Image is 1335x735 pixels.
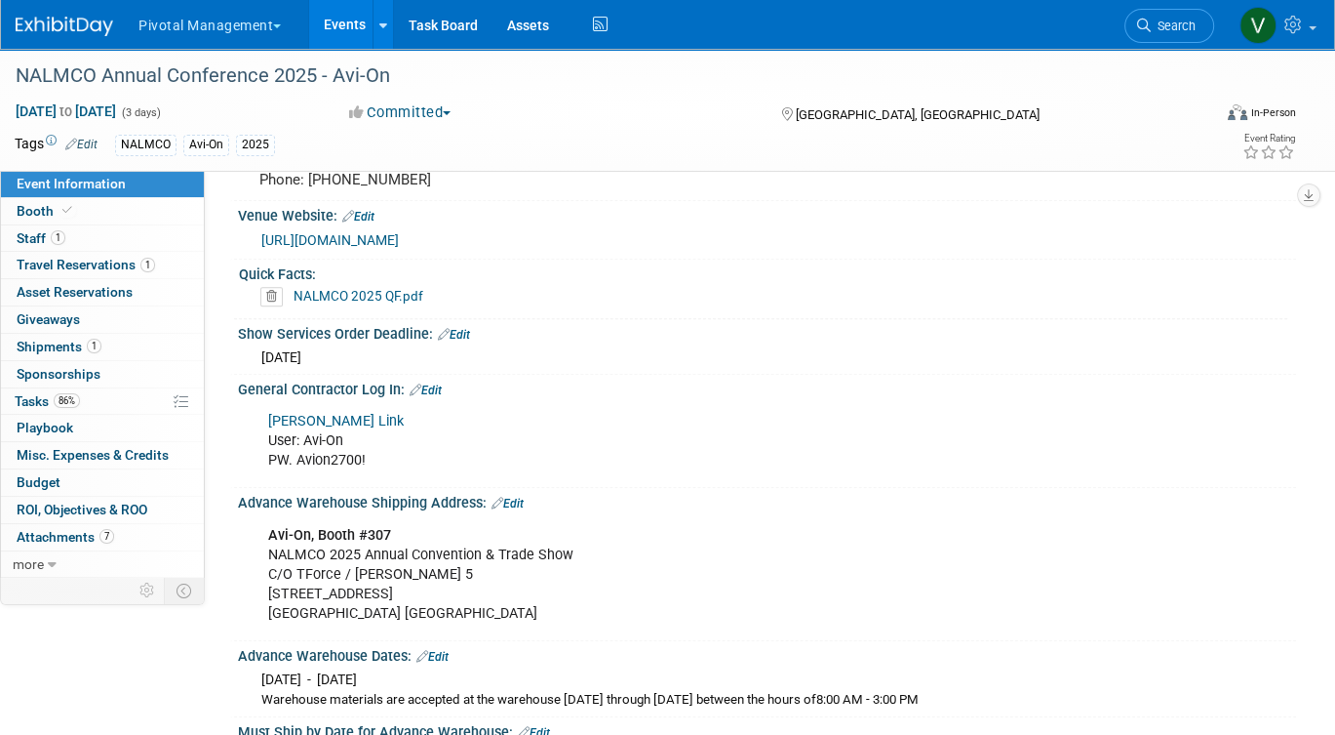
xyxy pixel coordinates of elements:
div: In-Person [1250,105,1296,120]
span: more [13,556,44,572]
a: Edit [438,328,470,342]
a: Sponsorships [1,361,204,388]
div: NALMCO Annual Conference 2025 - Avi-On [9,59,1187,94]
span: Sponsorships [17,366,100,382]
div: NALMCO [115,135,177,155]
div: Advance Warehouse Dates: [238,641,1296,667]
a: Budget [1,470,204,496]
img: Format-Inperson.png [1228,104,1247,120]
span: Search [1151,19,1196,33]
a: Staff1 [1,225,204,252]
div: Warehouse materials are accepted at the warehouse [DATE] through [DATE] between the hours of8:00 ... [261,691,1281,710]
td: Tags [15,134,98,156]
a: Search [1124,9,1214,43]
a: more [1,551,204,578]
div: Quick Facts: [239,260,1287,284]
a: Shipments1 [1,334,204,360]
a: Delete attachment? [260,290,291,304]
a: Edit [65,138,98,151]
b: Avi-On, Booth #307 [268,527,391,544]
a: Tasks86% [1,388,204,415]
span: [GEOGRAPHIC_DATA], [GEOGRAPHIC_DATA] [796,107,1040,122]
span: Travel Reservations [17,257,155,272]
a: Edit [342,210,374,224]
a: Event Information [1,171,204,197]
span: Shipments [17,339,101,354]
div: Show Services Order Deadline: [238,319,1296,345]
span: Event Information [17,176,126,191]
div: User: Avi-On PW. Avion2700! [255,402,1090,480]
div: Event Format [1107,102,1296,131]
span: Misc. Expenses & Credits [17,447,169,463]
span: 1 [87,339,101,353]
span: 1 [140,258,155,272]
span: 86% [54,393,80,408]
a: Travel Reservations1 [1,252,204,278]
div: NALMCO 2025 Annual Convention & Trade Show C/O TForce / [PERSON_NAME] 5 [STREET_ADDRESS] [GEOGRAP... [255,516,1090,633]
span: (3 days) [120,106,161,119]
span: Playbook [17,420,73,435]
td: Toggle Event Tabs [165,578,205,603]
td: Personalize Event Tab Strip [131,578,165,603]
span: [DATE] [261,349,301,365]
div: 2025 [236,135,275,155]
div: General Contractor Log In: [238,375,1296,400]
a: Giveaways [1,306,204,333]
span: Asset Reservations [17,284,133,300]
span: Giveaways [17,311,80,327]
span: to [57,103,75,119]
span: [DATE] - [DATE] [261,672,357,687]
span: ROI, Objectives & ROO [17,502,147,517]
a: Edit [416,650,449,664]
div: Venue Website: [238,201,1296,226]
span: 7 [99,529,114,544]
a: NALMCO 2025 QF.pdf [294,288,423,304]
a: Edit [491,497,524,510]
span: Attachments [17,529,114,545]
div: Avi-On [183,135,229,155]
a: Asset Reservations [1,279,204,306]
a: ROI, Objectives & ROO [1,497,204,523]
span: Staff [17,230,65,246]
span: Booth [17,203,76,219]
img: ExhibitDay [16,17,113,36]
div: Event Rating [1242,134,1295,143]
img: Valerie Weld [1239,7,1276,44]
span: [DATE] [DATE] [15,102,117,120]
a: Booth [1,198,204,225]
a: [PERSON_NAME] Link [268,413,404,429]
a: Playbook [1,415,204,441]
button: Committed [342,102,458,123]
a: Misc. Expenses & Credits [1,442,204,469]
a: [URL][DOMAIN_NAME] [261,232,399,248]
div: Advance Warehouse Shipping Address: [238,488,1296,513]
span: Budget [17,474,60,490]
span: Tasks [15,393,80,409]
a: Edit [410,384,442,397]
span: 1 [51,230,65,245]
i: Booth reservation complete [62,205,72,216]
a: Attachments7 [1,524,204,551]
